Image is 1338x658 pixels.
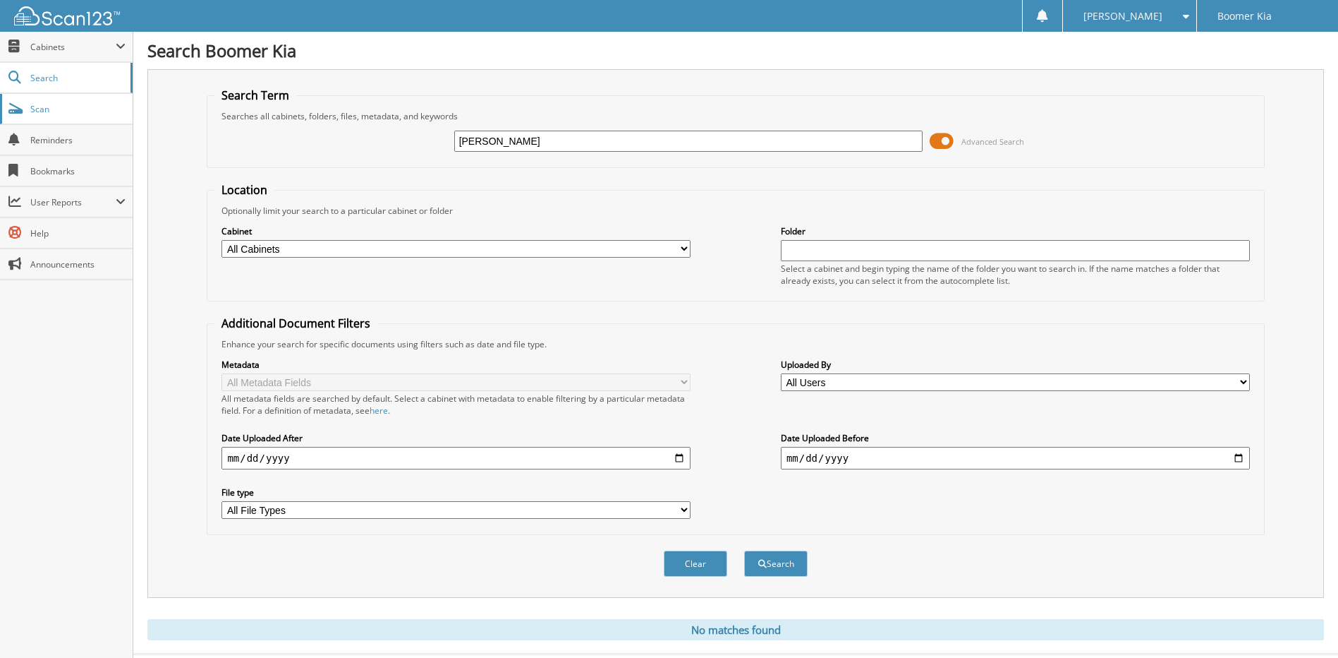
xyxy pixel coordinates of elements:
[30,72,123,84] span: Search
[221,486,691,498] label: File type
[221,225,691,237] label: Cabinet
[214,205,1256,217] div: Optionally limit your search to a particular cabinet or folder
[781,263,1250,287] div: Select a cabinet and begin typing the name of the folder you want to search in. If the name match...
[30,41,116,53] span: Cabinets
[744,551,808,577] button: Search
[147,39,1324,62] h1: Search Boomer Kia
[147,619,1324,640] div: No matches found
[1083,12,1162,20] span: [PERSON_NAME]
[221,359,691,371] label: Metadata
[781,225,1250,237] label: Folder
[30,134,126,146] span: Reminders
[30,165,126,177] span: Bookmarks
[30,227,126,239] span: Help
[214,88,296,103] legend: Search Term
[221,393,691,417] div: All metadata fields are searched by default. Select a cabinet with metadata to enable filtering b...
[30,258,126,270] span: Announcements
[1267,590,1338,658] iframe: Chat Widget
[664,551,727,577] button: Clear
[370,405,388,417] a: here
[214,110,1256,122] div: Searches all cabinets, folders, files, metadata, and keywords
[30,103,126,115] span: Scan
[214,316,377,331] legend: Additional Document Filters
[214,338,1256,350] div: Enhance your search for specific documents using filters such as date and file type.
[781,432,1250,444] label: Date Uploaded Before
[781,359,1250,371] label: Uploaded By
[961,136,1024,147] span: Advanced Search
[30,196,116,208] span: User Reports
[221,432,691,444] label: Date Uploaded After
[214,182,274,198] legend: Location
[1217,12,1272,20] span: Boomer Kia
[781,447,1250,469] input: end
[14,6,120,25] img: scan123-logo-white.svg
[221,447,691,469] input: start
